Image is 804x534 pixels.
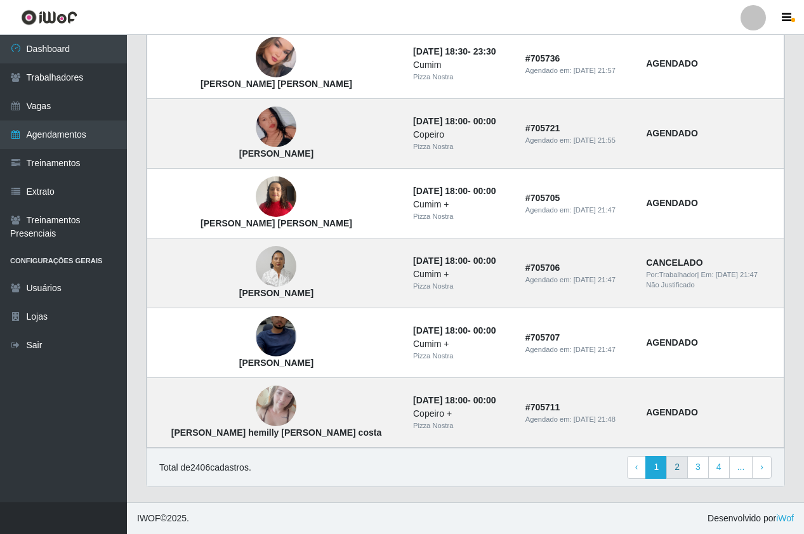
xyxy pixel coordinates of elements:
div: Agendado em: [525,344,631,355]
div: Pizza Nostra [413,211,510,222]
strong: # 705705 [525,193,560,203]
time: 00:00 [473,325,496,335]
div: Agendado em: [525,205,631,216]
div: Cumim + [413,198,510,211]
time: [DATE] 21:47 [716,271,758,278]
strong: [PERSON_NAME] [PERSON_NAME] [201,79,352,89]
time: [DATE] 18:00 [413,256,468,266]
strong: - [413,325,496,335]
a: Next [752,456,772,479]
time: [DATE] 21:57 [574,67,616,74]
time: [DATE] 21:55 [574,136,616,144]
time: [DATE] 18:00 [413,395,468,405]
time: 00:00 [473,256,496,266]
time: [DATE] 21:47 [574,276,616,283]
nav: pagination [627,456,772,479]
span: › [760,462,763,472]
div: Pizza Nostra [413,141,510,152]
strong: # 705706 [525,263,560,273]
strong: AGENDADO [646,198,698,208]
div: Agendado em: [525,414,631,425]
time: 00:00 [473,186,496,196]
time: [DATE] 21:47 [574,206,616,214]
strong: - [413,395,496,405]
div: | Em: [646,270,776,280]
span: Desenvolvido por [708,512,794,525]
span: © 2025 . [137,512,189,525]
strong: [PERSON_NAME] hemilly [PERSON_NAME] costa [171,427,381,438]
div: Cumim [413,58,510,72]
img: Eliane Cavalcante oliveira [256,170,296,224]
strong: # 705736 [525,53,560,63]
strong: - [413,116,496,126]
div: Agendado em: [525,275,631,285]
strong: [PERSON_NAME] [PERSON_NAME] [201,218,352,228]
div: Não Justificado [646,280,776,290]
strong: [PERSON_NAME] [239,358,313,368]
div: Copeiro [413,128,510,141]
a: iWof [776,513,794,523]
a: ... [729,456,753,479]
strong: # 705707 [525,332,560,342]
img: gracinete Barbosa [256,240,296,294]
strong: - [413,256,496,266]
strong: - [413,186,496,196]
time: 00:00 [473,116,496,126]
strong: AGENDADO [646,128,698,138]
div: Pizza Nostra [413,351,510,361]
strong: # 705721 [525,123,560,133]
img: Leandro Soares Malaquias [256,292,296,381]
div: Pizza Nostra [413,72,510,82]
span: ‹ [635,462,638,472]
a: 2 [666,456,688,479]
div: Agendado em: [525,65,631,76]
a: 4 [708,456,730,479]
strong: CANCELADO [646,257,702,268]
img: CoreUI Logo [21,10,77,25]
a: 3 [687,456,709,479]
a: Previous [627,456,647,479]
strong: # 705711 [525,402,560,412]
img: Denise hemilly Pereira costa [256,379,296,433]
time: [DATE] 21:47 [574,346,616,353]
img: Jéssica Mayara Lima [256,29,296,86]
time: 23:30 [473,46,496,56]
div: Pizza Nostra [413,420,510,431]
div: Cumim + [413,337,510,351]
time: [DATE] 18:00 [413,116,468,126]
strong: AGENDADO [646,58,698,68]
strong: AGENDADO [646,407,698,417]
a: 1 [645,456,667,479]
div: Cumim + [413,268,510,281]
p: Total de 2406 cadastros. [159,461,251,474]
img: Izabele Juliene Santos [256,91,296,164]
span: Por: Trabalhador [646,271,697,278]
div: Copeiro + [413,407,510,420]
div: Agendado em: [525,135,631,146]
div: Pizza Nostra [413,281,510,292]
time: [DATE] 18:30 [413,46,468,56]
strong: [PERSON_NAME] [239,288,313,298]
time: [DATE] 18:00 [413,325,468,335]
span: IWOF [137,513,161,523]
strong: [PERSON_NAME] [239,148,313,159]
time: 00:00 [473,395,496,405]
time: [DATE] 18:00 [413,186,468,196]
strong: AGENDADO [646,337,698,348]
strong: - [413,46,496,56]
time: [DATE] 21:48 [574,415,616,423]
